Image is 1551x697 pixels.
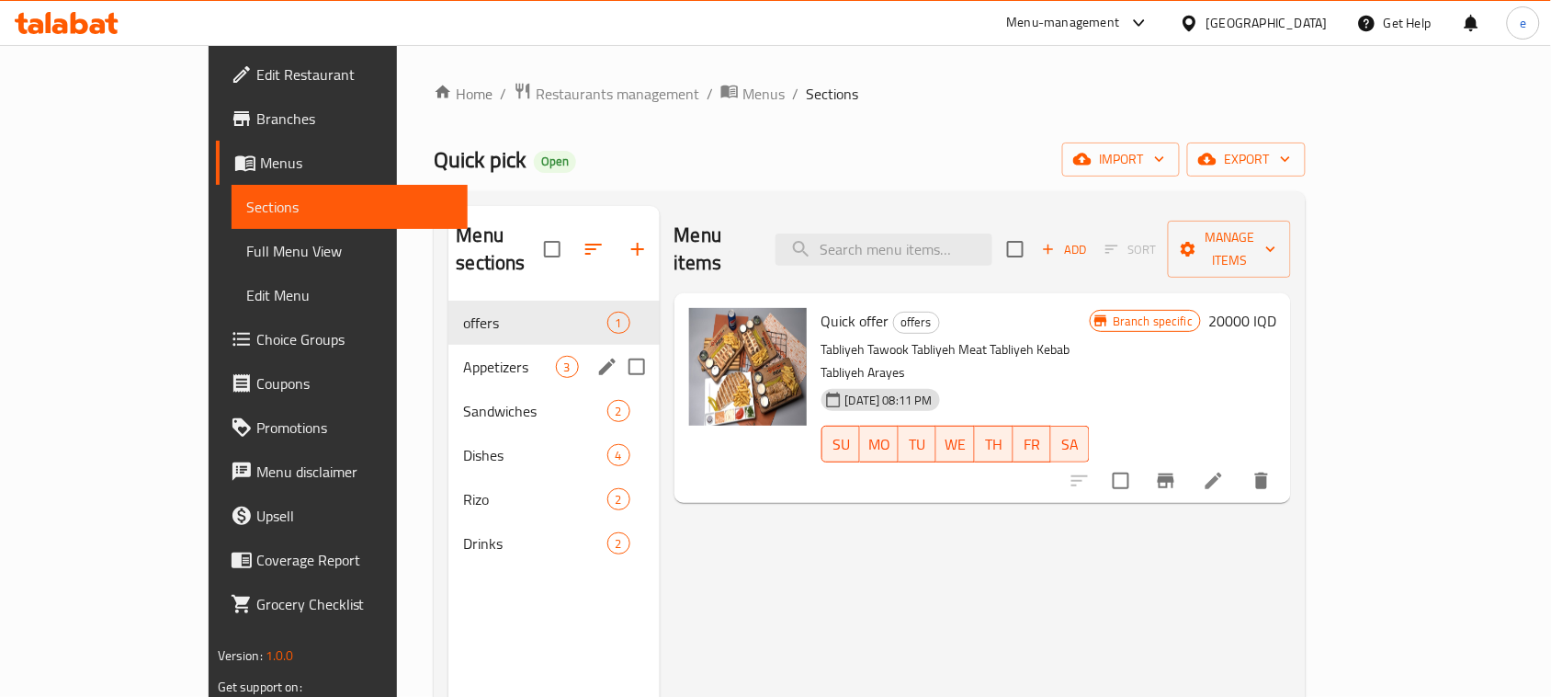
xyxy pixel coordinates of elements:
span: SU [830,431,854,458]
button: SA [1051,426,1090,463]
span: Manage items [1183,226,1276,272]
button: import [1062,143,1180,177]
button: Add section [616,227,660,271]
span: export [1202,148,1291,171]
span: Open [534,154,576,169]
span: Select section [996,230,1035,269]
a: Choice Groups [216,317,468,361]
span: Full Menu View [246,240,453,262]
div: [GEOGRAPHIC_DATA] [1206,13,1328,33]
span: offers [463,312,606,334]
span: e [1520,13,1526,33]
li: / [792,83,798,105]
button: export [1187,143,1306,177]
a: Full Menu View [232,229,468,273]
span: [DATE] 08:11 PM [838,392,940,409]
span: Promotions [256,417,453,439]
div: items [607,488,630,510]
a: Promotions [216,406,468,450]
h6: 20000 IQD [1208,308,1276,334]
span: TU [906,431,930,458]
a: Edit menu item [1203,470,1225,492]
div: offers [893,312,940,334]
input: search [775,234,992,266]
h2: Menu sections [456,222,543,277]
div: Drinks2 [448,521,659,566]
span: Select all sections [533,230,572,269]
nav: breadcrumb [434,82,1306,106]
span: Quick offer [821,307,889,335]
button: TU [899,426,937,463]
span: Add [1039,239,1089,260]
li: / [500,83,506,105]
span: Edit Menu [246,284,453,306]
div: Rizo2 [448,477,659,521]
span: Version: [218,644,263,668]
a: Menu disclaimer [216,450,468,494]
span: WE [944,431,968,458]
a: Branches [216,97,468,141]
div: Appetizers3edit [448,345,659,389]
button: delete [1240,459,1284,503]
span: Dishes [463,444,606,466]
span: Appetizers [463,356,555,378]
span: Menus [742,83,785,105]
span: 1.0.0 [266,644,294,668]
a: Menus [216,141,468,185]
span: 2 [608,535,629,553]
div: Open [534,151,576,173]
span: MO [867,431,891,458]
span: FR [1021,431,1045,458]
a: Coverage Report [216,538,468,582]
span: Sections [806,83,858,105]
span: 3 [557,359,578,376]
span: Sandwiches [463,400,606,422]
span: Coverage Report [256,549,453,571]
h2: Menu items [674,222,754,277]
span: Upsell [256,505,453,527]
button: TH [975,426,1013,463]
span: Menus [260,152,453,174]
span: Sort sections [572,227,616,271]
a: Edit Menu [232,273,468,317]
div: items [607,444,630,466]
span: Coupons [256,372,453,394]
p: Tabliyeh Tawook Tabliyeh Meat Tabliyeh Kebab Tabliyeh Arayes [821,338,1090,384]
div: items [607,400,630,422]
a: Restaurants management [514,82,699,106]
li: / [707,83,713,105]
a: Edit Restaurant [216,52,468,97]
span: Add item [1035,235,1093,264]
span: Sections [246,196,453,218]
button: Manage items [1168,221,1291,278]
a: Upsell [216,494,468,538]
a: Grocery Checklist [216,582,468,626]
span: 1 [608,314,629,332]
button: WE [936,426,975,463]
span: import [1077,148,1165,171]
a: Menus [720,82,785,106]
span: Rizo [463,488,606,510]
button: SU [821,426,861,463]
span: 2 [608,491,629,508]
span: Grocery Checklist [256,593,453,615]
a: Coupons [216,361,468,406]
span: SA [1059,431,1082,458]
div: items [607,312,630,334]
span: Edit Restaurant [256,63,453,86]
button: Add [1035,235,1093,264]
div: Dishes4 [448,433,659,477]
button: FR [1013,426,1052,463]
img: Quick offer [689,308,807,426]
span: offers [894,312,939,333]
div: items [607,532,630,554]
div: Sandwiches2 [448,389,659,433]
a: Sections [232,185,468,229]
div: offers1 [448,301,659,345]
span: Menu disclaimer [256,461,453,483]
